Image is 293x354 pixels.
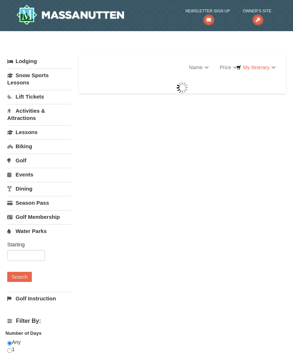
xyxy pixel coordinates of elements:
span: Newsletter Sign Up [185,7,230,14]
img: wait gif [177,82,188,93]
a: Newsletter Sign Up [185,7,230,22]
a: Activities & Attractions [7,104,71,125]
a: Golf [7,154,71,167]
a: Name [184,60,214,75]
a: Owner's Site [243,7,271,22]
a: Dining [7,182,71,195]
a: My Itinerary [232,62,280,73]
strong: Number of Days [5,330,42,336]
a: Massanutten Resort [16,5,124,25]
a: Snow Sports Lessons [7,68,71,89]
a: Events [7,168,71,181]
a: Biking [7,139,71,153]
span: Owner's Site [243,7,271,14]
a: Price [214,60,243,75]
a: Lessons [7,125,71,139]
a: Golf Membership [7,210,71,224]
a: Golf Instruction [7,292,71,305]
a: Lift Tickets [7,90,71,103]
a: Season Pass [7,196,71,209]
h4: Filter By: [7,318,71,324]
label: Starting [7,241,66,248]
button: Search [7,272,32,282]
a: Lodging [7,55,71,68]
img: Massanutten Resort Logo [16,5,124,25]
a: Water Parks [7,224,71,238]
